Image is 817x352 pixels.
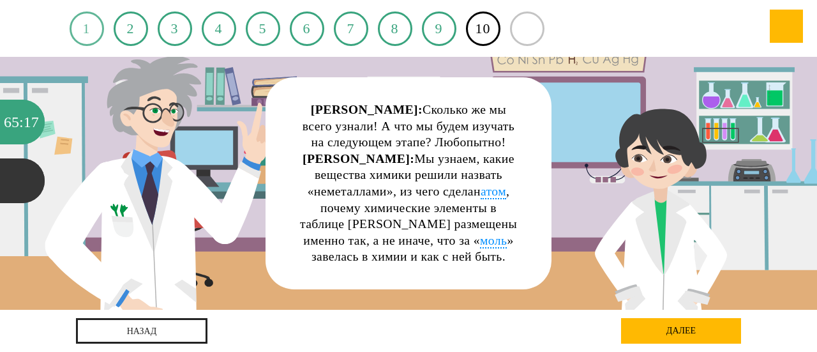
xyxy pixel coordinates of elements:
a: 9 [422,11,456,46]
span: атом [481,184,506,199]
a: 6 [290,11,324,46]
a: 2 [114,11,148,46]
a: 10 [466,11,500,46]
a: 3 [158,11,192,46]
a: 7 [334,11,368,46]
a: назад [76,318,207,344]
div: Нажми на ГЛАЗ, чтобы скрыть текст и посмотреть картинку полностью [520,84,544,109]
div: 65 [4,100,19,144]
strong: [PERSON_NAME]: [303,151,414,165]
div: Сколько же мы всего узнали! А что мы будем изучать на следующем этапе? Любопытно! Мы узнаем, каки... [298,102,519,265]
a: 1 [70,11,104,46]
a: 8 [378,11,412,46]
a: 4 [202,11,236,46]
div: : [19,100,24,144]
span: моль [480,233,507,249]
a: 5 [246,11,280,46]
strong: [PERSON_NAME]: [311,102,423,116]
div: далее [621,318,741,344]
div: 17 [24,100,39,144]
